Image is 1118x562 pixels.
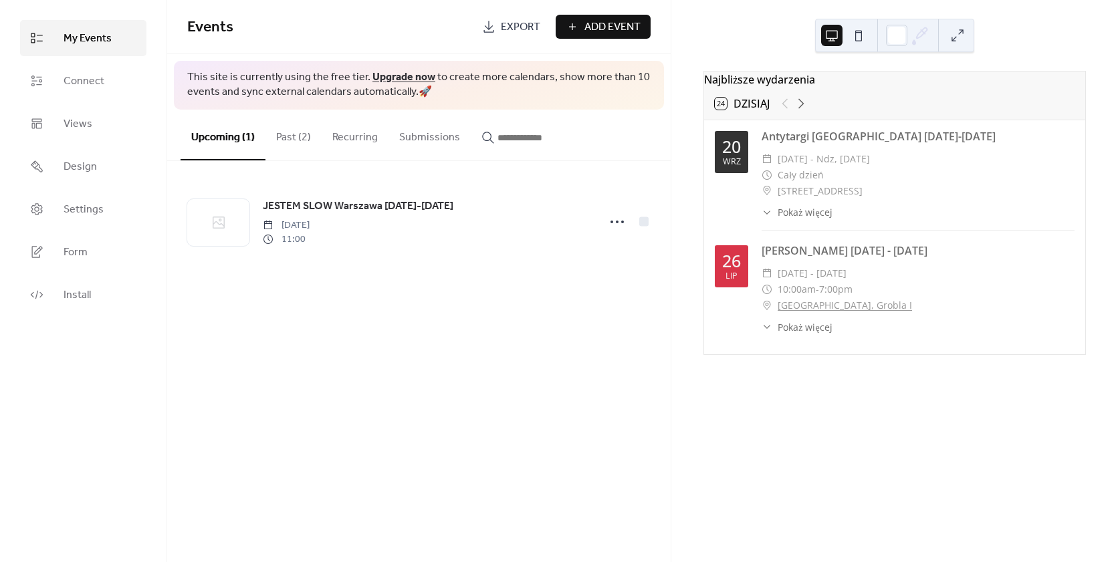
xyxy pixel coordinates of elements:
div: lip [725,272,738,281]
div: ​ [762,320,772,334]
div: ​ [762,205,772,219]
a: Views [20,106,146,142]
button: Past (2) [265,110,322,159]
span: Pokaż więcej [778,320,832,334]
span: Settings [64,202,104,218]
span: 11:00 [263,233,310,247]
a: My Events [20,20,146,56]
div: Antytargi [GEOGRAPHIC_DATA] [DATE]-[DATE] [762,128,1075,144]
div: 26 [722,253,741,269]
span: Install [64,287,91,303]
span: Views [64,116,92,132]
a: Form [20,234,146,270]
div: ​ [762,281,772,297]
button: Submissions [388,110,471,159]
a: [GEOGRAPHIC_DATA], Grobla I [778,297,912,313]
span: This site is currently using the free tier. to create more calendars, show more than 10 events an... [187,70,651,100]
span: 10:00am [778,281,816,297]
span: 7:00pm [819,281,853,297]
a: JESTEM SLOW Warszawa [DATE]-[DATE] [263,198,453,215]
button: Upcoming (1) [181,110,265,160]
a: Connect [20,63,146,99]
span: JESTEM SLOW Warszawa [DATE]-[DATE] [263,198,453,215]
span: Cały dzień [778,167,824,183]
div: [PERSON_NAME] [DATE] - [DATE] [762,243,1075,259]
div: wrz [723,158,741,166]
span: Export [501,19,540,35]
span: Connect [64,74,104,90]
div: ​ [762,297,772,313]
a: Settings [20,191,146,227]
span: Form [64,245,88,261]
button: 24Dzisiaj [710,94,775,113]
div: Najbliższe wydarzenia [704,72,1085,88]
span: Pokaż więcej [778,205,832,219]
button: ​Pokaż więcej [762,320,832,334]
span: [STREET_ADDRESS] [778,183,863,199]
a: Export [472,15,550,39]
div: ​ [762,167,772,183]
span: My Events [64,31,112,47]
a: Upgrade now [372,67,435,88]
span: [DATE] - ndz, [DATE] [778,151,870,167]
div: 20 [722,138,741,155]
button: Add Event [556,15,651,39]
button: Recurring [322,110,388,159]
a: Install [20,277,146,313]
span: Add Event [584,19,641,35]
a: Design [20,148,146,184]
div: ​ [762,151,772,167]
span: Design [64,159,97,175]
span: - [816,281,819,297]
span: Events [187,13,233,42]
div: ​ [762,183,772,199]
span: [DATE] [263,219,310,233]
div: ​ [762,265,772,281]
span: [DATE] - [DATE] [778,265,847,281]
button: ​Pokaż więcej [762,205,832,219]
